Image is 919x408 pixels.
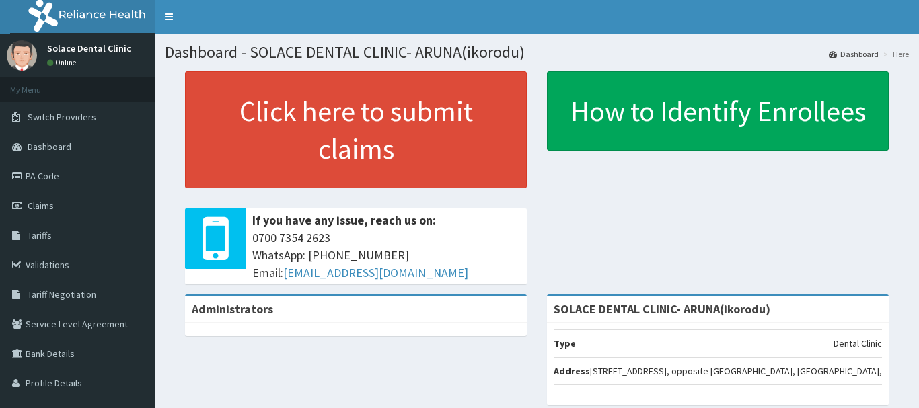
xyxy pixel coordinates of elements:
b: Type [554,337,576,350]
li: Here [880,48,909,60]
b: Address [554,365,590,377]
p: Solace Dental Clinic [47,44,131,53]
span: Tariffs [28,229,52,241]
strong: SOLACE DENTAL CLINIC- ARUNA(ikorodu) [554,301,770,317]
h1: Dashboard - SOLACE DENTAL CLINIC- ARUNA(ikorodu) [165,44,909,61]
a: Online [47,58,79,67]
span: Claims [28,200,54,212]
a: How to Identify Enrollees [547,71,889,151]
span: 0700 7354 2623 WhatsApp: [PHONE_NUMBER] Email: [252,229,520,281]
p: Dental Clinic [834,337,882,350]
b: Administrators [192,301,273,317]
a: Dashboard [829,48,879,60]
a: Click here to submit claims [185,71,527,188]
span: Switch Providers [28,111,96,123]
b: If you have any issue, reach us on: [252,212,436,228]
p: [STREET_ADDRESS], opposite [GEOGRAPHIC_DATA], [GEOGRAPHIC_DATA], [590,364,882,378]
img: User Image [7,40,37,71]
span: Tariff Negotiation [28,288,96,300]
span: Dashboard [28,140,71,153]
a: [EMAIL_ADDRESS][DOMAIN_NAME] [283,265,468,280]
